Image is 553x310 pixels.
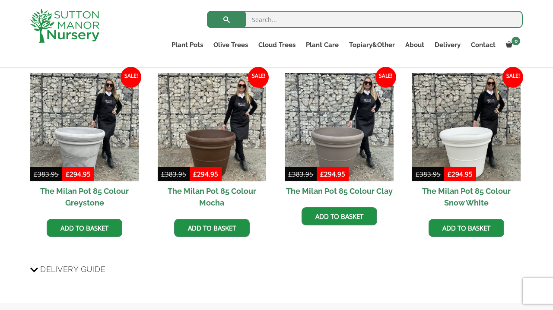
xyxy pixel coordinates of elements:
[166,39,208,51] a: Plant Pots
[416,170,420,178] span: £
[320,170,324,178] span: £
[47,219,122,237] a: Add to basket: “The Milan Pot 85 Colour Greystone”
[400,39,429,51] a: About
[412,181,521,212] h2: The Milan Pot 85 Colour Snow White
[34,170,59,178] bdi: 383.95
[412,73,521,212] a: Sale! The Milan Pot 85 Colour Snow White
[158,73,266,212] a: Sale! The Milan Pot 85 Colour Mocha
[288,170,313,178] bdi: 383.95
[285,181,393,201] h2: The Milan Pot 85 Colour Clay
[161,170,165,178] span: £
[30,181,139,212] h2: The Milan Pot 85 Colour Greystone
[501,39,523,51] a: 0
[466,39,501,51] a: Contact
[30,73,139,212] a: Sale! The Milan Pot 85 Colour Greystone
[416,170,441,178] bdi: 383.95
[302,207,377,225] a: Add to basket: “The Milan Pot 85 Colour Clay”
[512,37,520,45] span: 0
[174,219,250,237] a: Add to basket: “The Milan Pot 85 Colour Mocha”
[40,261,105,277] span: Delivery Guide
[248,67,269,88] span: Sale!
[429,39,466,51] a: Delivery
[161,170,186,178] bdi: 383.95
[207,11,523,28] input: Search...
[375,67,396,88] span: Sale!
[34,170,38,178] span: £
[285,73,393,201] a: Sale! The Milan Pot 85 Colour Clay
[429,219,504,237] a: Add to basket: “The Milan Pot 85 Colour Snow White”
[448,170,473,178] bdi: 294.95
[66,170,91,178] bdi: 294.95
[193,170,218,178] bdi: 294.95
[158,73,266,181] img: The Milan Pot 85 Colour Mocha
[30,9,99,43] img: logo
[158,181,266,212] h2: The Milan Pot 85 Colour Mocha
[208,39,253,51] a: Olive Trees
[448,170,451,178] span: £
[320,170,345,178] bdi: 294.95
[344,39,400,51] a: Topiary&Other
[253,39,301,51] a: Cloud Trees
[502,67,523,88] span: Sale!
[412,73,521,181] img: The Milan Pot 85 Colour Snow White
[288,170,292,178] span: £
[301,39,344,51] a: Plant Care
[30,73,139,181] img: The Milan Pot 85 Colour Greystone
[66,170,70,178] span: £
[285,73,393,181] img: The Milan Pot 85 Colour Clay
[193,170,197,178] span: £
[121,67,141,88] span: Sale!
